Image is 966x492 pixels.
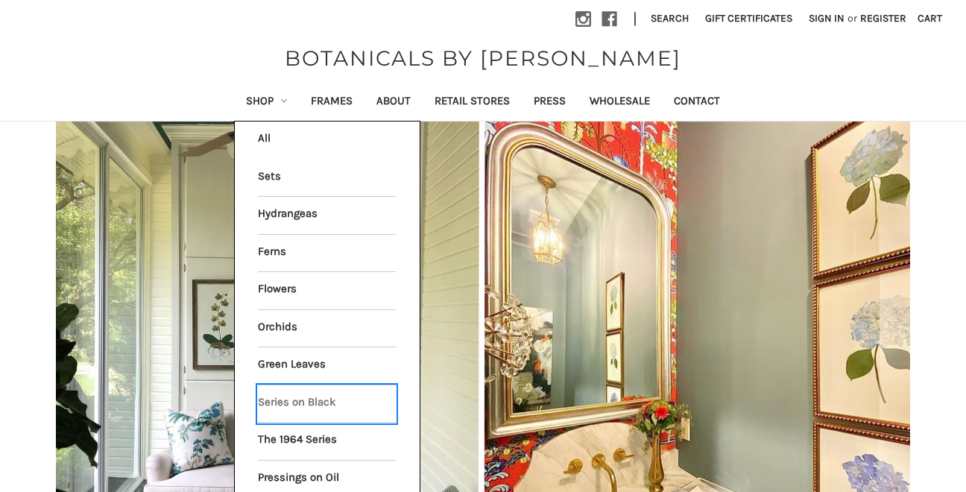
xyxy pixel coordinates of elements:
[522,84,578,121] a: Press
[258,423,396,460] a: The 1964 Series
[364,84,423,121] a: About
[258,235,396,272] a: Ferns
[299,84,364,121] a: Frames
[258,310,396,347] a: Orchids
[662,84,732,121] a: Contact
[258,197,396,234] a: Hydrangeas
[258,347,396,385] a: Green Leaves
[277,42,689,74] a: BOTANICALS BY [PERSON_NAME]
[258,385,396,423] a: Series on Black
[578,84,662,121] a: Wholesale
[234,84,300,121] a: Shop
[423,84,522,121] a: Retail Stores
[258,160,396,197] a: Sets
[628,7,643,31] li: |
[918,12,942,25] span: Cart
[258,272,396,309] a: Flowers
[846,10,859,26] span: or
